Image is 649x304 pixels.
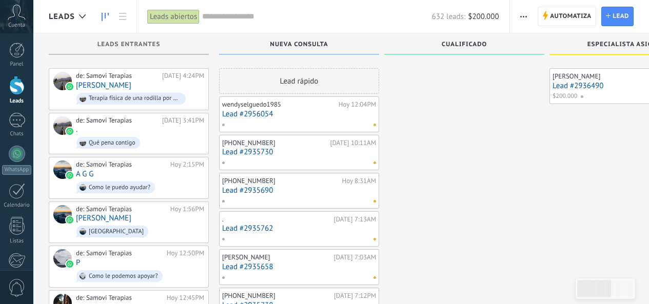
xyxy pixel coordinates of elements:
[2,202,32,209] div: Calendario
[222,148,376,156] a: Lead #2935730
[222,186,376,195] a: Lead #2935690
[66,83,73,90] img: waba.svg
[339,100,376,109] div: Hoy 12:04PM
[89,139,135,147] div: Qué pena contigo
[222,139,327,147] div: [PHONE_NUMBER]
[601,7,634,26] a: Lead
[334,215,376,224] div: [DATE] 7:13AM
[76,72,159,80] div: de: Samovi Terapias
[54,41,204,50] div: Leads Entrantes
[2,165,31,175] div: WhatsApp
[2,61,32,68] div: Panel
[373,276,376,279] span: No hay nada asignado
[613,7,629,26] span: Lead
[76,116,159,125] div: de: Samovi Terapias
[2,131,32,137] div: Chats
[170,160,204,169] div: Hoy 2:15PM
[89,228,144,235] div: [GEOGRAPHIC_DATA]
[53,205,72,224] div: Daniela Quintino
[550,7,592,26] span: Automatiza
[222,110,376,118] a: Lead #2956054
[53,116,72,135] div: .
[222,177,339,185] div: [PHONE_NUMBER]
[2,238,32,245] div: Listas
[76,160,167,169] div: de: Samovi Terapias
[76,205,167,213] div: de: Samovi Terapias
[389,41,539,50] div: Cualificado
[334,253,376,261] div: [DATE] 7:03AM
[219,68,379,94] div: Lead rápido
[76,294,163,302] div: de: Samovi Terapias
[334,292,376,300] div: [DATE] 7:12PM
[222,100,336,109] div: wendyselguedo1985
[330,139,376,147] div: [DATE] 10:11AM
[270,41,328,48] span: Nueva consulta
[89,95,181,102] div: Terapia física de una rodilla por artroscopia y reconstrucción de [MEDICAL_DATA] En la ciudad [PE...
[373,161,376,164] span: No hay nada asignado
[97,41,161,48] span: Leads Entrantes
[442,41,487,48] span: Cualificado
[224,41,374,50] div: Nueva consulta
[373,200,376,202] span: No hay nada asignado
[66,128,73,135] img: waba.svg
[432,12,466,22] span: 632 leads:
[76,249,163,257] div: de: Samovi Terapias
[89,184,150,191] div: Como le puedo ayudar?
[373,238,376,240] span: No hay nada asignado
[222,292,331,300] div: [PHONE_NUMBER]
[170,205,204,213] div: Hoy 1:56PM
[147,9,200,24] div: Leads abiertos
[162,72,204,80] div: [DATE] 4:24PM
[76,214,131,222] a: [PERSON_NAME]
[222,224,376,233] a: Lead #2935762
[222,253,331,261] div: [PERSON_NAME]
[49,12,75,22] span: Leads
[66,172,73,179] img: waba.svg
[53,72,72,90] div: Brian ⚡️
[66,216,73,224] img: waba.svg
[222,262,376,271] a: Lead #2935658
[8,22,25,29] span: Cuenta
[538,7,596,26] a: Automatiza
[89,273,158,280] div: Como le podemos apoyar?
[76,125,77,134] a: .
[76,170,94,178] a: A G G
[76,81,131,90] a: [PERSON_NAME]
[2,98,32,105] div: Leads
[66,260,73,268] img: waba.svg
[167,249,204,257] div: Hoy 12:50PM
[222,215,331,224] div: .
[167,294,204,302] div: Hoy 12:45PM
[53,160,72,179] div: A G G
[373,124,376,126] span: No hay nada asignado
[468,12,499,22] span: $200.000
[162,116,204,125] div: [DATE] 3:41PM
[553,92,577,101] span: $200.000
[342,177,376,185] div: Hoy 8:31AM
[76,258,80,267] a: P
[53,249,72,268] div: P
